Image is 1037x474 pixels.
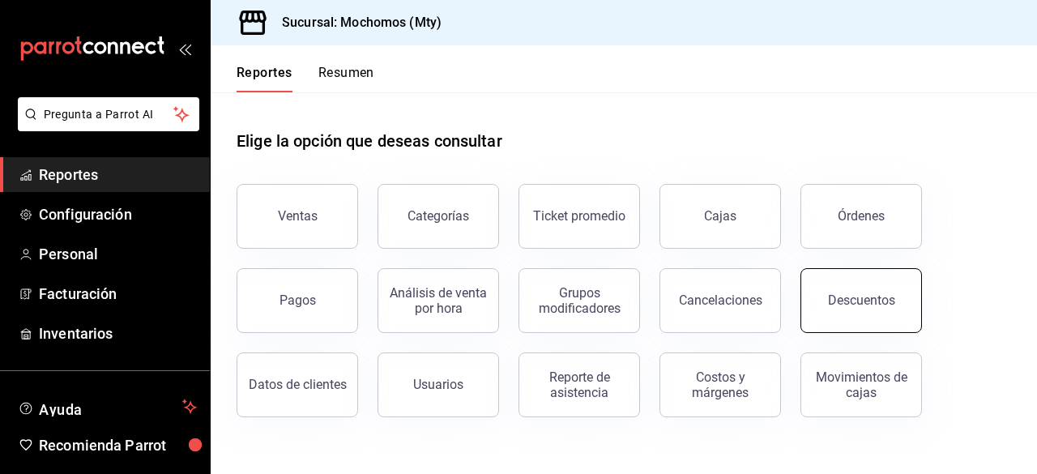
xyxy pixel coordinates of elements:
[518,352,640,417] button: Reporte de asistencia
[44,106,174,123] span: Pregunta a Parrot AI
[800,184,922,249] button: Órdenes
[388,285,489,316] div: Análisis de venta por hora
[378,352,499,417] button: Usuarios
[278,208,318,224] div: Ventas
[39,203,197,225] span: Configuración
[659,268,781,333] button: Cancelaciones
[670,369,770,400] div: Costos y márgenes
[811,369,911,400] div: Movimientos de cajas
[529,369,629,400] div: Reporte de asistencia
[679,293,762,308] div: Cancelaciones
[378,184,499,249] button: Categorías
[800,352,922,417] button: Movimientos de cajas
[39,322,197,344] span: Inventarios
[39,283,197,305] span: Facturación
[413,377,463,392] div: Usuarios
[249,377,347,392] div: Datos de clientes
[800,268,922,333] button: Descuentos
[318,65,374,92] button: Resumen
[269,13,442,32] h3: Sucursal: Mochomos (Mty)
[518,184,640,249] button: Ticket promedio
[828,293,895,308] div: Descuentos
[237,352,358,417] button: Datos de clientes
[237,65,374,92] div: navigation tabs
[838,208,885,224] div: Órdenes
[704,207,737,226] div: Cajas
[11,117,199,135] a: Pregunta a Parrot AI
[39,164,197,186] span: Reportes
[378,268,499,333] button: Análisis de venta por hora
[178,42,191,55] button: open_drawer_menu
[237,268,358,333] button: Pagos
[529,285,629,316] div: Grupos modificadores
[39,397,176,416] span: Ayuda
[659,352,781,417] button: Costos y márgenes
[237,184,358,249] button: Ventas
[533,208,625,224] div: Ticket promedio
[18,97,199,131] button: Pregunta a Parrot AI
[39,243,197,265] span: Personal
[39,434,197,456] span: Recomienda Parrot
[280,293,316,308] div: Pagos
[659,184,781,249] a: Cajas
[408,208,469,224] div: Categorías
[237,129,502,153] h1: Elige la opción que deseas consultar
[518,268,640,333] button: Grupos modificadores
[237,65,292,92] button: Reportes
